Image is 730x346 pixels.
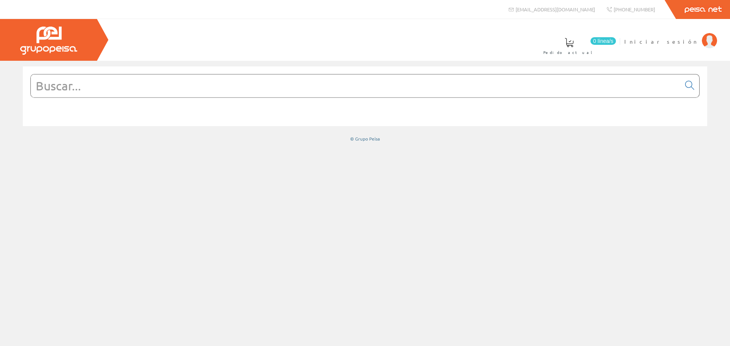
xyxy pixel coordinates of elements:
[543,49,595,56] span: Pedido actual
[31,74,681,97] input: Buscar...
[624,38,698,45] span: Iniciar sesión
[590,37,616,45] span: 0 línea/s
[614,6,655,13] span: [PHONE_NUMBER]
[624,32,717,39] a: Iniciar sesión
[516,6,595,13] span: [EMAIL_ADDRESS][DOMAIN_NAME]
[23,136,707,142] div: © Grupo Peisa
[20,27,77,55] img: Grupo Peisa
